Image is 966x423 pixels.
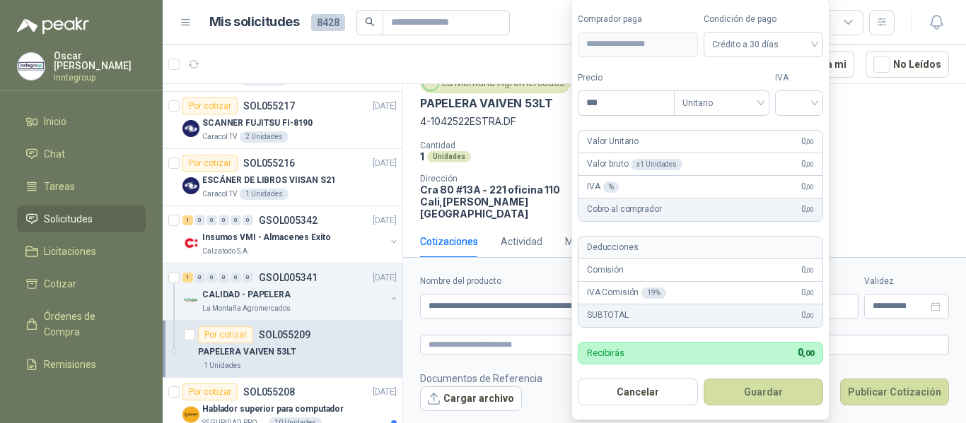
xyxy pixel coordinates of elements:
[18,53,45,80] img: Company Logo
[587,241,638,254] p: Deducciones
[805,183,814,191] span: ,00
[801,157,814,171] span: 0
[243,101,295,111] p: SOL055217
[704,13,824,26] label: Condición de pago
[243,215,253,225] div: 0
[17,17,89,34] img: Logo peakr
[17,173,146,200] a: Tareas
[198,326,253,343] div: Por cotizar
[17,108,146,135] a: Inicio
[182,177,199,194] img: Company Logo
[198,360,247,371] div: 1 Unidades
[427,151,471,162] div: Unidades
[373,271,397,285] p: [DATE]
[182,215,193,225] div: 1
[365,17,375,27] span: search
[182,234,199,251] img: Company Logo
[44,211,93,227] span: Solicitudes
[803,349,814,358] span: ,00
[231,273,241,282] div: 0
[603,181,619,193] div: %
[17,383,146,410] a: Configuración
[17,205,146,232] a: Solicitudes
[805,311,814,319] span: ,00
[259,215,318,225] p: GSOL005342
[202,403,344,416] p: Hablador superior para computador
[420,371,542,386] p: Documentos de Referencia
[44,179,75,194] span: Tareas
[565,234,608,249] div: Mensajes
[194,215,205,225] div: 0
[798,347,814,358] span: 0
[373,100,397,113] p: [DATE]
[259,273,318,282] p: GSOL005341
[801,309,814,322] span: 0
[259,330,310,340] p: SOL055209
[240,189,289,200] div: 1 Unidades
[805,289,814,297] span: ,00
[202,303,291,314] p: La Montaña Agromercados
[54,73,146,82] p: Inntegroup
[17,303,146,345] a: Órdenes de Compra
[805,138,814,145] span: ,00
[44,146,65,162] span: Chat
[17,141,146,167] a: Chat
[801,135,814,148] span: 0
[587,180,619,193] p: IVA
[801,203,814,216] span: 0
[578,379,698,405] button: Cancelar
[182,406,199,423] img: Company Logo
[182,292,199,309] img: Company Logo
[587,286,666,299] p: IVA Comisión
[182,212,400,257] a: 1 0 0 0 0 0 GSOL005342[DATE] Company LogoInsumos VMI - Almacenes ExitoCalzatodo S.A.
[801,180,814,193] span: 0
[587,203,661,216] p: Cobro al comprador
[182,383,238,400] div: Por cotizar
[231,215,241,225] div: 0
[202,174,336,187] p: ESCÁNER DE LIBROS VIISAN S21
[373,386,397,399] p: [DATE]
[206,273,217,282] div: 0
[54,51,146,71] p: Oscar [PERSON_NAME]
[840,379,949,405] button: Publicar Cotización
[194,273,205,282] div: 0
[373,214,397,227] p: [DATE]
[202,231,331,244] p: Insumos VMI - Almacenes Exito
[44,357,96,372] span: Remisiones
[801,286,814,299] span: 0
[420,96,552,111] p: PAPELERA VAIVEN 53LT
[420,114,949,129] p: 4-1042522ESTRA.DF
[587,309,629,322] p: SUBTOTAL
[219,215,229,225] div: 0
[163,321,402,378] a: Por cotizarSOL055209PAPELERA VAIVEN 53LT1 Unidades
[802,294,859,319] p: $ 0,00
[202,189,237,200] p: Caracol TV
[373,157,397,170] p: [DATE]
[866,51,949,78] button: No Leídos
[631,159,682,170] div: x 1 Unidades
[243,273,253,282] div: 0
[641,287,666,299] div: 19 %
[163,92,402,149] a: Por cotizarSOL055217[DATE] Company LogoSCANNER FUJITSU FI-8190Caracol TV2 Unidades
[209,12,300,32] h1: Mis solicitudes
[243,158,295,168] p: SOL055216
[805,266,814,274] span: ,00
[501,234,542,249] div: Actividad
[17,351,146,378] a: Remisiones
[182,269,400,314] a: 1 0 0 0 0 0 GSOL005341[DATE] Company LogoCALIDAD - PAPELERALa Montaña Agromercados
[202,131,237,143] p: Caracol TV
[682,93,761,114] span: Unitario
[420,275,661,288] label: Nombre del producto
[578,13,698,26] label: Comprador paga
[311,14,345,31] span: 8428
[587,348,624,357] p: Recibirás
[587,263,624,277] p: Comisión
[420,150,424,162] p: 1
[44,276,76,292] span: Cotizar
[17,238,146,265] a: Licitaciones
[202,117,313,130] p: SCANNER FUJITSU FI-8190
[712,34,815,55] span: Crédito a 30 días
[704,379,824,405] button: Guardar
[44,244,96,259] span: Licitaciones
[801,263,814,277] span: 0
